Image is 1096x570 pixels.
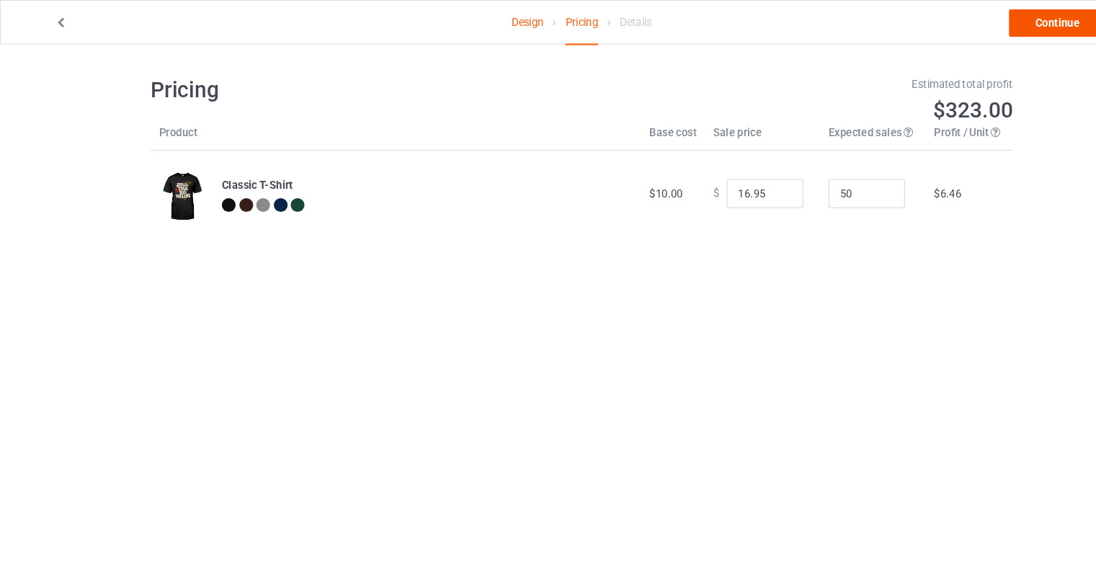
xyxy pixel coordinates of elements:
th: Product [142,117,201,142]
img: heather_texture.png [241,187,254,200]
th: Profit / Unit [872,117,954,142]
th: Expected sales [772,117,872,142]
th: Base cost [604,117,664,142]
div: Pricing [533,1,563,43]
span: $323.00 [879,92,954,116]
span: $10.00 [612,177,643,188]
h1: Pricing [142,72,538,98]
span: $6.46 [880,177,906,188]
span: $ [672,177,678,188]
div: Estimated total profit [558,72,955,86]
div: Details [584,1,614,41]
th: Sale price [664,117,772,142]
a: Design [482,1,512,41]
b: Classic T-Shirt [209,169,276,180]
a: Continue [950,9,1043,35]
